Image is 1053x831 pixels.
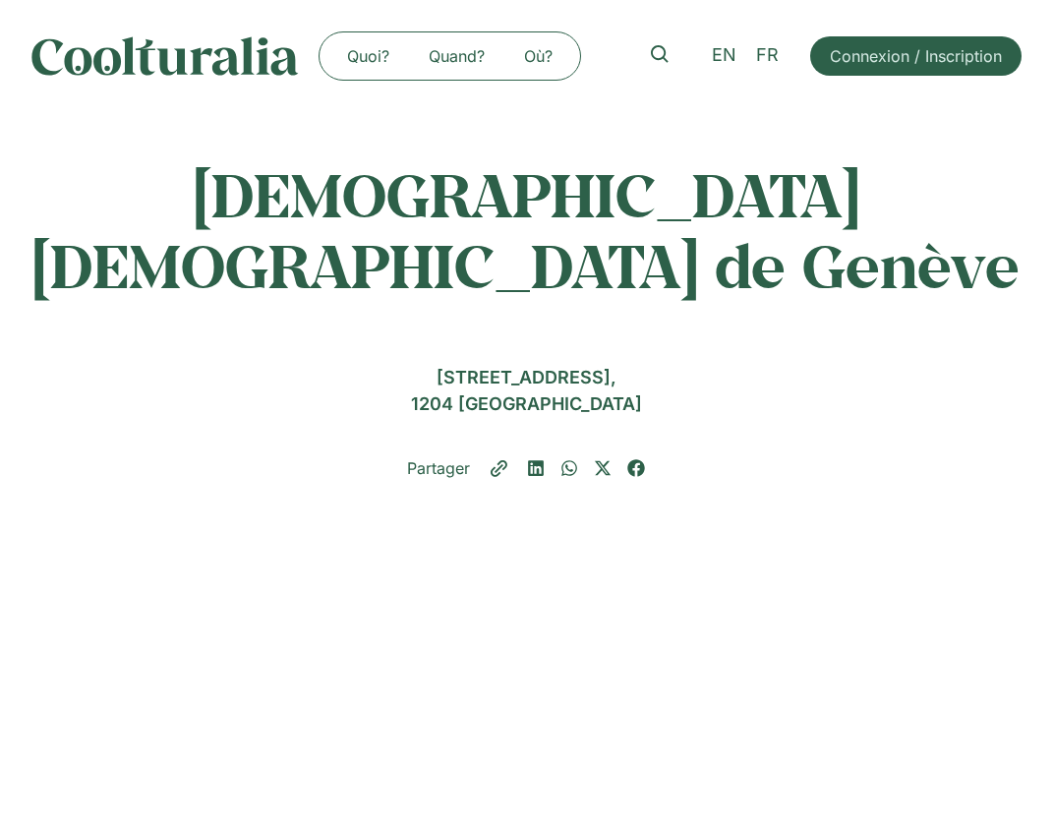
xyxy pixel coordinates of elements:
a: Quand? [409,40,504,72]
span: Connexion / Inscription [830,44,1002,68]
a: EN [702,41,746,70]
nav: Menu [327,40,572,72]
a: FR [746,41,789,70]
div: Partager sur facebook [627,459,645,477]
div: Partager sur linkedin [527,459,545,477]
div: Partager sur x-twitter [594,459,612,477]
h1: [DEMOGRAPHIC_DATA] [DEMOGRAPHIC_DATA] de Genève [31,159,1022,301]
span: EN [712,45,736,66]
p: Partager [407,456,470,480]
a: Connexion / Inscription [810,36,1022,76]
span: FR [756,45,779,66]
div: Partager sur whatsapp [560,459,578,477]
div: [STREET_ADDRESS], 1204 [GEOGRAPHIC_DATA] [31,364,1022,417]
a: Où? [504,40,572,72]
a: Quoi? [327,40,409,72]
